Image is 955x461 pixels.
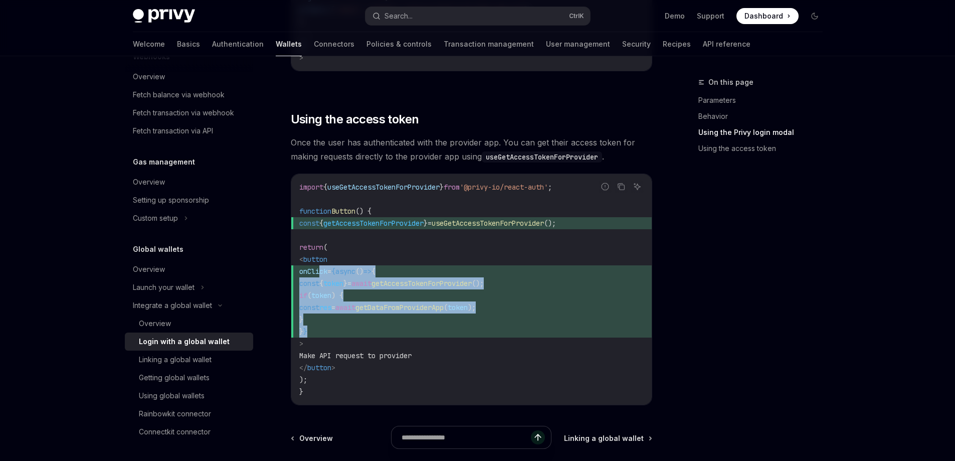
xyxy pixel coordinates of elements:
a: Getting global wallets [125,369,253,387]
a: Rainbowkit connector [125,405,253,423]
a: Fetch transaction via webhook [125,104,253,122]
a: Welcome [133,32,165,56]
span: function [299,207,331,216]
a: Setting up sponsorship [125,191,253,209]
span: return [299,243,323,252]
h5: Gas management [133,156,195,168]
div: Connectkit connector [139,426,211,438]
span: getAccessTokenForProvider [323,219,424,228]
div: Fetch transaction via API [133,125,213,137]
a: Support [697,11,724,21]
span: if [299,291,307,300]
a: Security [622,32,651,56]
button: Send message [531,430,545,444]
button: Toggle dark mode [807,8,823,24]
img: dark logo [133,9,195,23]
a: Basics [177,32,200,56]
span: Using the access token [291,111,419,127]
span: ); [468,303,476,312]
a: Overview [125,173,253,191]
span: Button [331,207,355,216]
div: Overview [133,176,165,188]
a: Fetch balance via webhook [125,86,253,104]
span: const [299,219,319,228]
span: > [299,53,303,62]
span: On this page [708,76,753,88]
span: useGetAccessTokenForProvider [327,183,440,192]
span: Once the user has authenticated with the provider app. You can get their access token for making ... [291,135,652,164]
span: } [299,315,303,324]
span: Make API request to provider [299,351,412,360]
a: Policies & controls [366,32,432,56]
a: Demo [665,11,685,21]
a: Overview [125,68,253,86]
span: < [299,255,303,264]
span: > [331,363,335,372]
a: Wallets [276,32,302,56]
span: button [307,363,331,372]
span: </ [299,363,307,372]
span: import [299,183,323,192]
span: () [355,267,363,276]
span: { [323,183,327,192]
span: await [335,303,355,312]
a: User management [546,32,610,56]
span: useGetAccessTokenForProvider [432,219,544,228]
span: => [363,267,371,276]
span: = [347,279,351,288]
span: } [424,219,428,228]
span: = [428,219,432,228]
a: Linking a global wallet [125,351,253,369]
h5: Global wallets [133,243,183,255]
a: Transaction management [444,32,534,56]
span: ( [444,303,448,312]
a: Login with a global wallet [125,333,253,351]
div: Integrate a global wallet [133,299,212,312]
a: Using the access token [698,140,831,157]
a: Dashboard [736,8,799,24]
span: } [299,387,303,396]
span: ; [548,183,552,192]
span: {async [331,267,355,276]
a: Using global wallets [125,387,253,405]
div: Overview [139,318,171,330]
span: ) { [331,291,343,300]
div: Setting up sponsorship [133,194,209,206]
span: ( [307,291,311,300]
span: = [327,267,331,276]
a: Authentication [212,32,264,56]
code: useGetAccessTokenForProvider [482,151,602,163]
div: Overview [133,263,165,275]
span: (); [544,219,556,228]
span: const [299,303,319,312]
span: (); [472,279,484,288]
div: Rainbowkit connector [139,408,211,420]
span: '@privy-io/react-auth' [460,183,548,192]
div: Custom setup [133,212,178,224]
span: ( [323,243,327,252]
span: getDataFromProviderApp [355,303,444,312]
span: () { [355,207,371,216]
span: token [448,303,468,312]
a: Connectors [314,32,354,56]
a: Recipes [663,32,691,56]
div: Search... [385,10,413,22]
a: Fetch transaction via API [125,122,253,140]
span: res [319,303,331,312]
span: const [299,279,319,288]
a: Parameters [698,92,831,108]
div: Login with a global wallet [139,336,230,348]
span: } [299,327,303,336]
a: Connectkit connector [125,423,253,441]
div: Fetch transaction via webhook [133,107,234,119]
div: Getting global wallets [139,372,210,384]
span: onClick [299,267,327,276]
span: } [303,327,307,336]
span: = [331,303,335,312]
span: await [351,279,371,288]
span: token [311,291,331,300]
div: Using global wallets [139,390,205,402]
a: API reference [703,32,750,56]
div: Linking a global wallet [139,354,212,366]
button: Ask AI [631,180,644,193]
